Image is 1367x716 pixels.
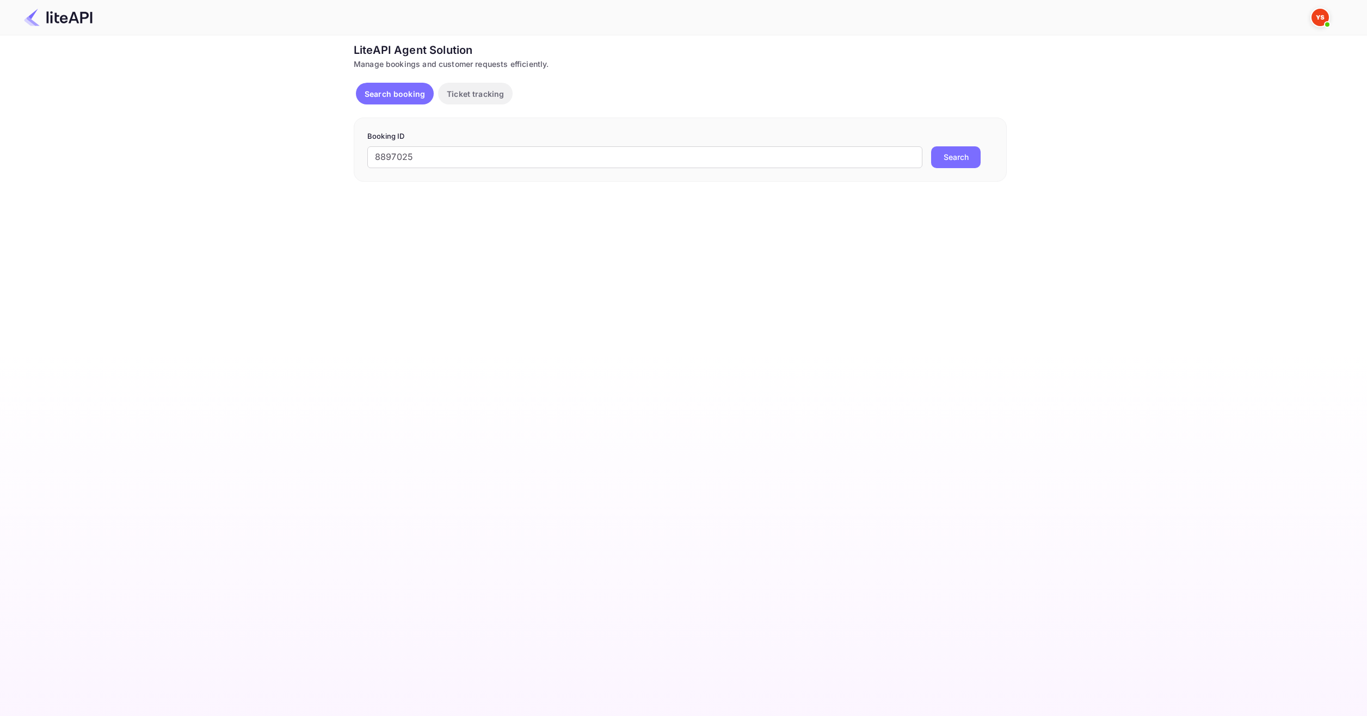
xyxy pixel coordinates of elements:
input: Enter Booking ID (e.g., 63782194) [367,146,922,168]
p: Booking ID [367,131,993,142]
img: LiteAPI Logo [24,9,93,26]
p: Ticket tracking [447,88,504,100]
div: LiteAPI Agent Solution [354,42,1007,58]
p: Search booking [365,88,425,100]
div: Manage bookings and customer requests efficiently. [354,58,1007,70]
button: Search [931,146,981,168]
img: Yandex Support [1311,9,1329,26]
